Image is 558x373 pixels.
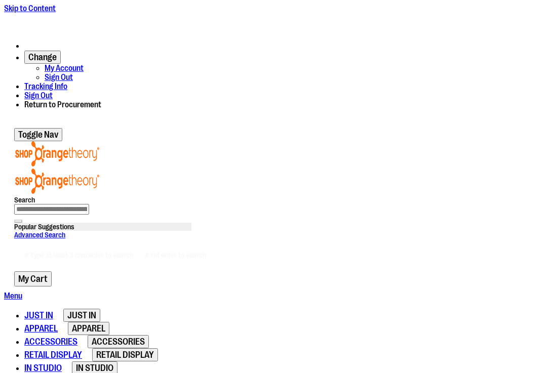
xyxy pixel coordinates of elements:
span: RETAIL DISPLAY [96,350,154,360]
div: Popular Suggestions [14,223,191,231]
a: My Account [45,64,84,73]
a: Tracking Info [24,82,67,91]
span: IN STUDIO [24,363,62,373]
span: Search [14,196,35,204]
a: Skip to Content [4,4,56,13]
img: Shop Orangetheory [14,141,100,167]
span: APPAREL [72,323,105,334]
div: Promotional banner [4,13,554,33]
button: Search [14,220,22,223]
button: Toggle Nav [14,128,62,141]
span: Toggle Nav [18,130,58,140]
span: IN STUDIO [76,363,113,373]
span: # Hit enter to search [145,251,206,259]
a: Sign Out [45,73,73,82]
span: RETAIL DISPLAY [24,350,82,360]
a: Return to Procurement [24,100,101,109]
p: FREE Shipping, orders over $600. [212,13,346,22]
span: Change [28,52,57,62]
span: My Cart [18,274,48,284]
a: Menu [4,292,22,301]
span: ACCESSORIES [92,337,145,347]
a: Sign Out [24,91,53,100]
span: APPAREL [24,323,58,334]
button: My Cart [14,271,52,286]
span: JUST IN [24,310,53,320]
span: ACCESSORIES [24,337,77,347]
span: JUST IN [67,310,96,320]
a: Details [323,13,346,22]
a: Advanced Search [14,231,65,239]
button: Account menu [24,51,61,64]
img: Shop Orangetheory [14,169,100,194]
span: # Type at least 3 character to search [24,251,133,259]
